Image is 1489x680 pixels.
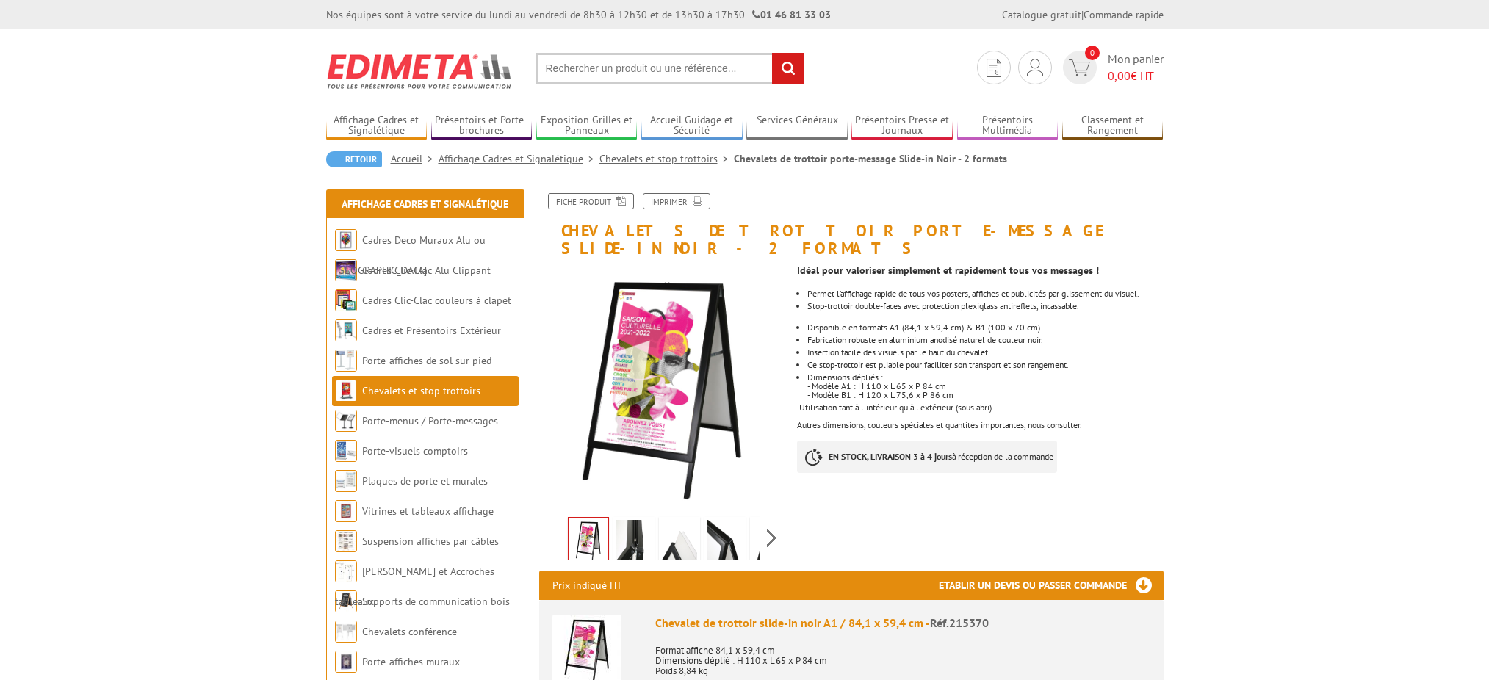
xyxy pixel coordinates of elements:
[655,635,1150,676] p: Format affiche 84,1 x 59,4 cm Dimensions déplié : H 110 x L 65 x P 84 cm Poids 8,84 kg
[362,595,510,608] a: Supports de communication bois
[1002,7,1164,22] div: |
[552,571,622,600] p: Prix indiqué HT
[734,151,1007,166] li: Chevalets de trottoir porte-message Slide-in Noir - 2 formats
[335,229,357,251] img: Cadres Deco Muraux Alu ou Bois
[335,380,357,402] img: Chevalets et stop trottoirs
[662,520,697,565] img: 215370_chevalet_trottoir_slide-in_3.jpg
[987,59,1001,77] img: devis rapide
[335,440,357,462] img: Porte-visuels comptoirs
[1027,59,1043,76] img: devis rapide
[362,294,511,307] a: Cadres Clic-Clac couleurs à clapet
[1108,68,1164,84] span: € HT
[1002,8,1081,21] a: Catalogue gratuit
[335,565,494,608] a: [PERSON_NAME] et Accroches tableaux
[362,444,468,457] a: Porte-visuels comptoirs
[326,7,831,22] div: Nos équipes sont à votre service du lundi au vendredi de 8h30 à 12h30 et de 13h30 à 17h30
[335,470,357,492] img: Plaques de porte et murales
[765,526,779,550] span: Next
[753,520,788,565] img: 215370_chevalet_trottoir_slide-in_1.jpg
[746,114,848,138] a: Services Généraux
[930,615,989,630] span: Réf.215370
[641,114,743,138] a: Accueil Guidage et Sécurité
[807,391,1163,399] div: - Modèle B1 : H 120 x L 75,6 x P 86 cm
[326,151,382,167] a: Retour
[807,289,1163,298] li: Permet l’affichage rapide de tous vos posters, affiches et publicités par glissement du visuel.
[528,193,1175,257] h1: Chevalets de trottoir porte-message Slide-in Noir - 2 formats
[335,500,357,522] img: Vitrines et tableaux affichage
[1108,68,1131,83] span: 0,00
[807,302,1163,311] p: Stop-trottoir double-faces avec protection plexiglass antireflets, incassable.
[807,336,1163,344] li: Fabrication robuste en aluminium anodisé naturel de couleur noir.
[797,264,1099,277] strong: Idéal pour valoriser simplement et rapidement tous vos messages !
[362,264,491,277] a: Cadres Clic-Clac Alu Clippant
[362,535,499,548] a: Suspension affiches par câbles
[362,324,501,337] a: Cadres et Présentoirs Extérieur
[539,264,787,512] img: 215370_chevalet_trottoir_slide-in_produit_1.jpg
[362,504,494,518] a: Vitrines et tableaux affichage
[431,114,533,138] a: Présentoirs et Porte-brochures
[326,114,428,138] a: Affichage Cadres et Signalétique
[807,361,1163,369] li: Ce stop-trottoir est pliable pour faciliter son transport et son rangement.
[599,152,734,165] a: Chevalets et stop trottoirs
[439,152,599,165] a: Affichage Cadres et Signalétique
[335,319,357,341] img: Cadres et Présentoirs Extérieur
[362,655,460,668] a: Porte-affiches muraux
[362,384,480,397] a: Chevalets et stop trottoirs
[807,323,1163,332] li: Disponible en formats A1 (84,1 x 59,4 cm) & B1 (100 x 70 cm).
[707,520,743,565] img: 215370_chevalet_trottoir_slide-in_2.jpg
[797,421,1163,430] div: Autres dimensions, couleurs spéciales et quantités importantes, nous consulter.
[643,193,710,209] a: Imprimer
[335,289,357,311] img: Cadres Clic-Clac couleurs à clapet
[335,410,357,432] img: Porte-menus / Porte-messages
[939,571,1164,600] h3: Etablir un devis ou passer commande
[655,615,1150,632] div: Chevalet de trottoir slide-in noir A1 / 84,1 x 59,4 cm -
[536,114,638,138] a: Exposition Grilles et Panneaux
[326,44,513,98] img: Edimeta
[335,651,357,673] img: Porte-affiches muraux
[1069,59,1090,76] img: devis rapide
[829,451,952,462] strong: EN STOCK, LIVRAISON 3 à 4 jours
[616,520,652,565] img: 215370_chevalet_trottoir_slide-in_4.jpg
[569,518,608,564] img: 215370_chevalet_trottoir_slide-in_produit_1.jpg
[1059,51,1164,84] a: devis rapide 0 Mon panier 0,00€ HT
[1084,8,1164,21] a: Commande rapide
[342,198,508,211] a: Affichage Cadres et Signalétique
[362,625,457,638] a: Chevalets conférence
[851,114,953,138] a: Présentoirs Presse et Journaux
[752,8,831,21] strong: 01 46 81 33 03
[362,474,488,488] a: Plaques de porte et murales
[362,414,498,427] a: Porte-menus / Porte-messages
[1108,51,1164,84] span: Mon panier
[335,530,357,552] img: Suspension affiches par câbles
[335,234,486,277] a: Cadres Deco Muraux Alu ou [GEOGRAPHIC_DATA]
[799,402,992,413] span: Utilisation tant à l'intérieur qu'à l'extérieur (sous abri)
[807,382,1163,391] div: - Modèle A1 : H 110 x L 65 x P 84 cm
[1085,46,1100,60] span: 0
[335,621,357,643] img: Chevalets conférence
[797,441,1057,473] p: à réception de la commande
[807,348,1163,357] li: Insertion facile des visuels par le haut du chevalet.
[335,560,357,582] img: Cimaises et Accroches tableaux
[335,350,357,372] img: Porte-affiches de sol sur pied
[957,114,1059,138] a: Présentoirs Multimédia
[548,193,634,209] a: Fiche produit
[807,373,1163,382] div: Dimensions dépliés :
[362,354,491,367] a: Porte-affiches de sol sur pied
[391,152,439,165] a: Accueil
[772,53,804,84] input: rechercher
[536,53,804,84] input: Rechercher un produit ou une référence...
[1062,114,1164,138] a: Classement et Rangement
